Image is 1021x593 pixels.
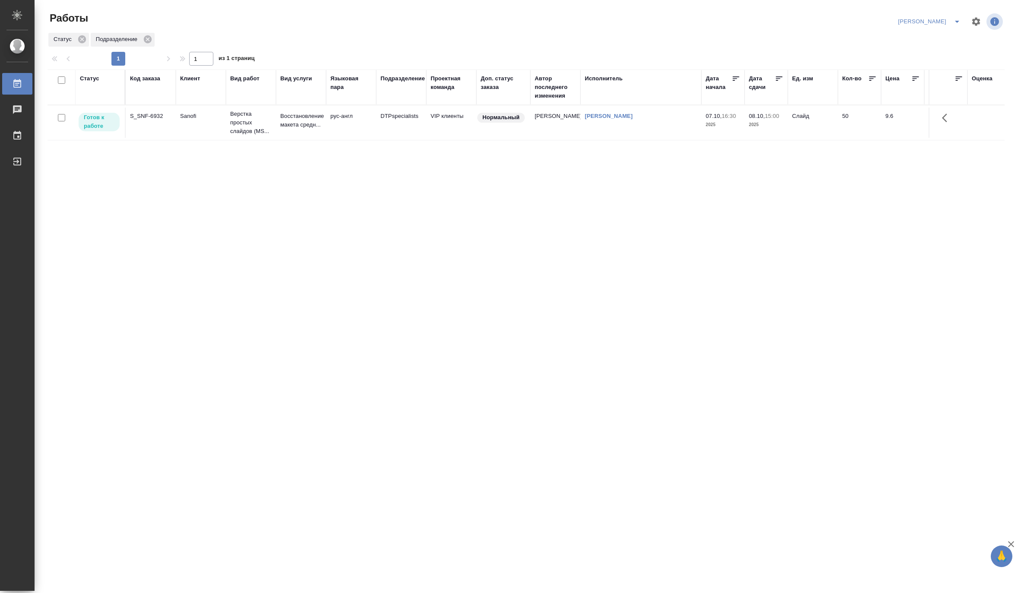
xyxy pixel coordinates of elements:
[986,13,1005,30] span: Посмотреть информацию
[380,74,425,83] div: Подразделение
[130,74,160,83] div: Код заказа
[838,108,881,138] td: 50
[792,74,813,83] div: Ед. изм
[431,74,472,92] div: Проектная команда
[535,74,576,100] div: Автор последнего изменения
[530,108,580,138] td: [PERSON_NAME]
[230,110,272,136] p: Верстка простых слайдов (MS...
[896,15,966,29] div: split button
[881,108,924,138] td: 9.6
[426,108,476,138] td: VIP клиенты
[749,74,775,92] div: Дата сдачи
[280,74,312,83] div: Вид услуги
[180,74,200,83] div: Клиент
[937,108,958,128] button: Здесь прячутся важные кнопки
[749,113,765,119] p: 08.10,
[706,113,722,119] p: 07.10,
[130,112,171,121] div: S_SNF-6932
[48,11,88,25] span: Работы
[219,53,255,66] span: из 1 страниц
[84,113,114,130] p: Готов к работе
[330,74,372,92] div: Языковая пара
[96,35,140,44] p: Подразделение
[230,74,260,83] div: Вид работ
[722,113,736,119] p: 16:30
[326,108,376,138] td: рус-англ
[991,545,1012,567] button: 🙏
[924,108,967,138] td: 480,00 ₽
[48,33,89,47] div: Статус
[78,112,120,132] div: Исполнитель может приступить к работе
[180,112,222,121] p: Sanofi
[54,35,75,44] p: Статус
[972,74,992,83] div: Оценка
[482,113,520,122] p: Нормальный
[788,108,838,138] td: Слайд
[994,547,1009,565] span: 🙏
[376,108,426,138] td: DTPspecialists
[706,121,740,129] p: 2025
[80,74,99,83] div: Статус
[585,113,633,119] a: [PERSON_NAME]
[706,74,732,92] div: Дата начала
[749,121,783,129] p: 2025
[91,33,155,47] div: Подразделение
[765,113,779,119] p: 15:00
[585,74,623,83] div: Исполнитель
[481,74,526,92] div: Доп. статус заказа
[885,74,900,83] div: Цена
[280,112,322,129] p: Восстановление макета средн...
[842,74,862,83] div: Кол-во
[966,11,986,32] span: Настроить таблицу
